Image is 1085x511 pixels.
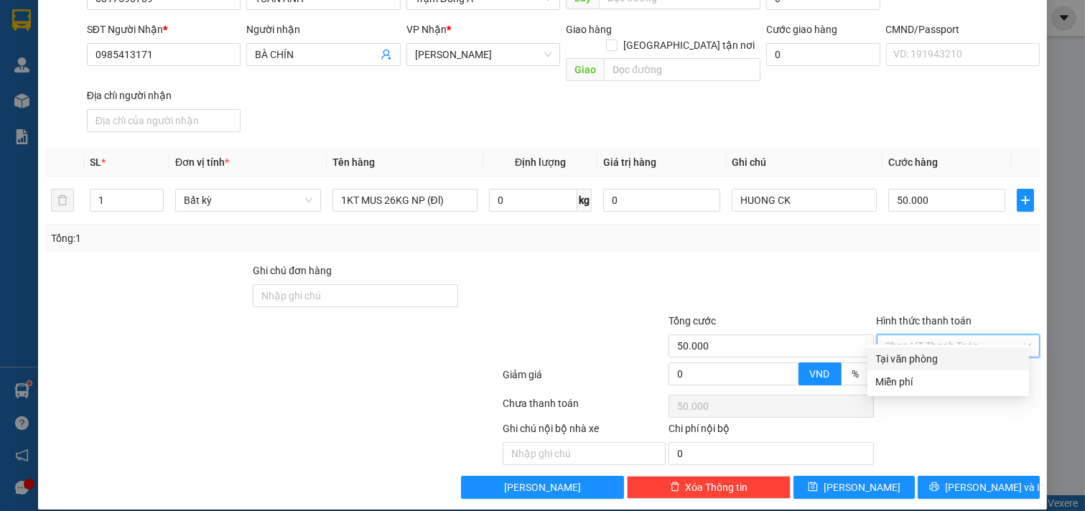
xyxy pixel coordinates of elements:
[627,476,791,499] button: deleteXóa Thông tin
[184,189,312,211] span: Bất kỳ
[246,22,401,37] div: Người nhận
[670,482,680,493] span: delete
[726,149,883,177] th: Ghi chú
[515,156,566,168] span: Định lượng
[87,22,241,37] div: SĐT Người Nhận
[603,189,720,212] input: 0
[332,189,478,212] input: VD: Bàn, Ghế
[1018,194,1033,206] span: plus
[888,156,938,168] span: Cước hàng
[12,12,102,47] div: Trạm Đông Á
[577,189,592,212] span: kg
[110,93,211,126] span: Chưa [PERSON_NAME] :
[175,156,229,168] span: Đơn vị tính
[112,29,265,47] div: NGỌC
[503,442,666,465] input: Nhập ghi chú
[406,24,447,35] span: VP Nhận
[808,482,818,493] span: save
[732,189,877,212] input: Ghi Chú
[824,479,900,495] span: [PERSON_NAME]
[110,93,266,128] div: 70.000
[877,315,972,327] label: Hình thức thanh toán
[945,479,1046,495] span: [PERSON_NAME] và In
[112,14,146,29] span: Nhận:
[618,37,760,53] span: [GEOGRAPHIC_DATA] tận nơi
[461,476,625,499] button: [PERSON_NAME]
[51,230,419,246] div: Tổng: 1
[51,189,74,212] button: delete
[1017,189,1034,212] button: plus
[810,368,830,380] span: VND
[603,156,656,168] span: Giá trị hàng
[253,265,332,276] label: Ghi chú đơn hàng
[566,24,612,35] span: Giao hàng
[876,351,1020,367] div: Tại văn phòng
[87,88,241,103] div: Địa chỉ người nhận
[793,476,916,499] button: save[PERSON_NAME]
[501,395,668,421] div: Chưa thanh toán
[12,14,34,29] span: Gửi:
[381,49,392,60] span: user-add
[852,368,860,380] span: %
[929,482,939,493] span: printer
[566,58,604,81] span: Giao
[87,109,241,132] input: Địa chỉ của người nhận
[604,58,760,81] input: Dọc đường
[415,44,552,65] span: Hồ Chí Minh
[669,421,873,442] div: Chi phí nội bộ
[766,24,837,35] label: Cước giao hàng
[686,479,748,495] span: Xóa Thông tin
[112,12,265,29] div: [PERSON_NAME]
[503,421,666,442] div: Ghi chú nội bộ nhà xe
[90,156,101,168] span: SL
[332,156,375,168] span: Tên hàng
[876,374,1020,390] div: Miễn phí
[504,479,581,495] span: [PERSON_NAME]
[501,367,668,392] div: Giảm giá
[918,476,1040,499] button: printer[PERSON_NAME] và In
[12,47,102,64] div: TUẤN ANH
[766,43,880,66] input: Cước giao hàng
[253,284,457,307] input: Ghi chú đơn hàng
[669,315,716,327] span: Tổng cước
[886,22,1040,37] div: CMND/Passport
